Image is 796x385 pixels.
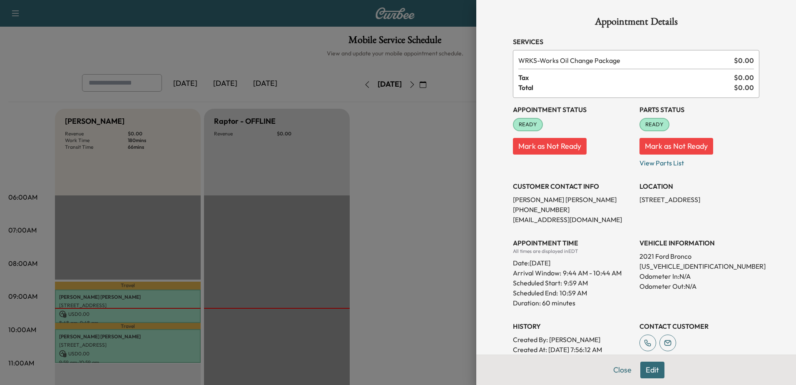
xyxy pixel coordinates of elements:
p: View Parts List [639,155,759,168]
p: Odometer Out: N/A [639,281,759,291]
span: $ 0.00 [734,72,754,82]
p: Created At : [DATE] 7:56:12 AM [513,345,633,355]
p: Scheduled End: [513,288,558,298]
p: Odometer In: N/A [639,271,759,281]
p: [PERSON_NAME] [PERSON_NAME] [513,195,633,205]
button: Close [608,362,637,378]
h3: Services [513,37,759,47]
span: Total [518,82,734,92]
p: 10:59 AM [560,288,587,298]
span: Tax [518,72,734,82]
span: READY [640,120,669,129]
h3: Parts Status [639,105,759,115]
h3: LOCATION [639,181,759,191]
span: $ 0.00 [734,82,754,92]
h1: Appointment Details [513,17,759,30]
p: [STREET_ADDRESS] [639,195,759,205]
h3: VEHICLE INFORMATION [639,238,759,248]
span: READY [514,120,542,129]
p: [EMAIL_ADDRESS][DOMAIN_NAME] [513,215,633,225]
button: Mark as Not Ready [513,138,587,155]
p: Duration: 60 minutes [513,298,633,308]
h3: CUSTOMER CONTACT INFO [513,181,633,191]
h3: APPOINTMENT TIME [513,238,633,248]
p: Scheduled Start: [513,278,562,288]
span: Works Oil Change Package [518,55,731,65]
button: Mark as Not Ready [639,138,713,155]
h3: CONTACT CUSTOMER [639,321,759,331]
button: Edit [640,362,664,378]
span: $ 0.00 [734,55,754,65]
h3: History [513,321,633,331]
span: 9:44 AM - 10:44 AM [563,268,622,278]
p: 9:59 AM [564,278,588,288]
p: 2021 Ford Bronco [639,251,759,261]
p: Created By : [PERSON_NAME] [513,335,633,345]
p: [US_VEHICLE_IDENTIFICATION_NUMBER] [639,261,759,271]
div: Date: [DATE] [513,255,633,268]
p: Arrival Window: [513,268,633,278]
p: [PHONE_NUMBER] [513,205,633,215]
h3: Appointment Status [513,105,633,115]
div: All times are displayed in EDT [513,248,633,255]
